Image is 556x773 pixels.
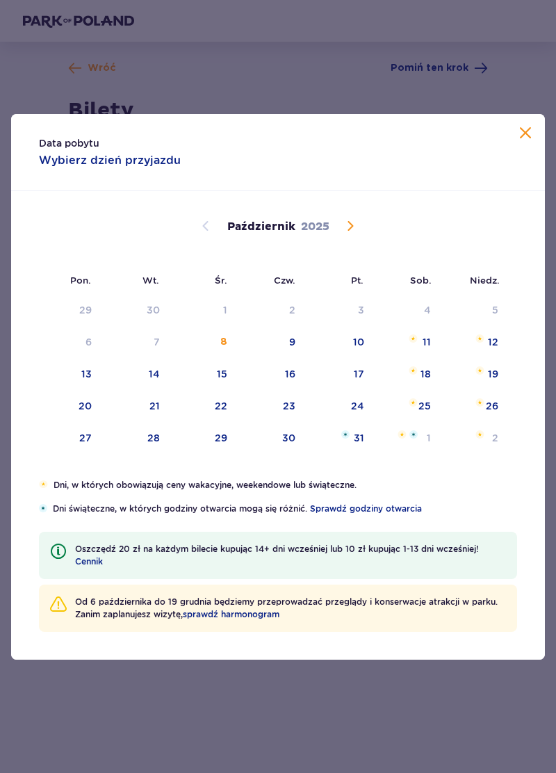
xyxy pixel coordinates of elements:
td: sobota, 1 listopada 2025 [374,423,441,454]
div: 20 [79,399,92,413]
div: 28 [147,431,160,445]
img: Pomarańczowa gwiazdka [398,430,407,439]
a: Cennik [75,555,103,568]
div: 25 [418,399,431,413]
img: Pomarańczowa gwiazdka [475,366,484,375]
div: 21 [149,399,160,413]
td: czwartek, 23 października 2025 [237,391,306,422]
img: Pomarańczowa gwiazdka [475,398,484,407]
div: 2 [492,431,498,445]
p: Dni świąteczne, w których godziny otwarcia mogą się różnić. [53,503,517,515]
div: 19 [488,367,498,381]
td: czwartek, 9 października 2025 [237,327,306,358]
img: Pomarańczowa gwiazdka [409,366,418,375]
div: 13 [81,367,92,381]
div: 27 [79,431,92,445]
td: Data niedostępna. poniedziałek, 6 października 2025 [33,327,101,358]
button: Następny miesiąc [342,218,359,234]
div: 5 [492,303,498,317]
td: środa, 29 października 2025 [170,423,237,454]
div: 14 [149,367,160,381]
td: sobota, 11 października 2025 [374,327,441,358]
div: 10 [353,335,364,349]
td: środa, 22 października 2025 [170,391,237,422]
td: niedziela, 19 października 2025 [441,359,508,390]
p: Oszczędź 20 zł na każdym bilecie kupując 14+ dni wcześniej lub 10 zł kupując 1-13 dni wcześniej! [75,543,506,568]
div: 30 [282,431,295,445]
div: 16 [285,367,295,381]
div: 2 [289,303,295,317]
small: Niedz. [470,275,500,286]
td: wtorek, 21 października 2025 [101,391,170,422]
div: 29 [215,431,227,445]
img: Pomarańczowa gwiazdka [475,334,484,343]
div: 1 [427,431,431,445]
td: poniedziałek, 27 października 2025 [33,423,101,454]
div: 12 [488,335,498,349]
td: Data niedostępna. wtorek, 7 października 2025 [101,327,170,358]
td: sobota, 18 października 2025 [374,359,441,390]
div: 29 [79,303,92,317]
img: Niebieska gwiazdka [409,430,418,439]
div: 11 [423,335,431,349]
div: 3 [358,303,364,317]
small: Sob. [410,275,432,286]
td: czwartek, 16 października 2025 [237,359,306,390]
td: wtorek, 28 października 2025 [101,423,170,454]
td: wtorek, 14 października 2025 [101,359,170,390]
td: środa, 15 października 2025 [170,359,237,390]
div: 31 [354,431,364,445]
td: czwartek, 30 października 2025 [237,423,306,454]
p: Data pobytu [39,136,99,150]
div: 1 [223,303,227,317]
td: Data niedostępna. sobota, 4 października 2025 [374,295,441,326]
div: 9 [289,335,295,349]
small: Wt. [142,275,159,286]
td: niedziela, 26 października 2025 [441,391,508,422]
img: Pomarańczowa gwiazdka [475,430,484,439]
div: 7 [154,335,160,349]
p: Od 6 października do 19 grudnia będziemy przeprowadzać przeglądy i konserwacje atrakcji w parku. ... [75,596,506,621]
a: Sprawdź godziny otwarcia [310,503,422,515]
td: Data niedostępna. niedziela, 5 października 2025 [441,295,508,326]
img: Niebieska gwiazdka [341,430,350,439]
td: Data niedostępna. poniedziałek, 29 września 2025 [33,295,101,326]
a: sprawdź harmonogram [183,608,279,621]
td: poniedziałek, 20 października 2025 [33,391,101,422]
img: Pomarańczowa gwiazdka [39,480,48,489]
td: sobota, 25 października 2025 [374,391,441,422]
div: 8 [220,335,227,349]
div: 6 [85,335,92,349]
td: Data niedostępna. czwartek, 2 października 2025 [237,295,306,326]
button: Poprzedni miesiąc [197,218,214,234]
td: piątek, 10 października 2025 [305,327,374,358]
small: Pon. [70,275,91,286]
small: Śr. [215,275,227,286]
div: 18 [420,367,431,381]
td: Data niedostępna. środa, 8 października 2025 [170,327,237,358]
div: 17 [354,367,364,381]
div: 4 [424,303,431,317]
td: piątek, 17 października 2025 [305,359,374,390]
img: Niebieska gwiazdka [39,504,47,512]
p: Wybierz dzień przyjazdu [39,153,181,168]
div: 23 [283,399,295,413]
div: 26 [486,399,498,413]
td: piątek, 24 października 2025 [305,391,374,422]
td: Data niedostępna. wtorek, 30 września 2025 [101,295,170,326]
td: niedziela, 12 października 2025 [441,327,508,358]
td: piątek, 31 października 2025 [305,423,374,454]
div: 22 [215,399,227,413]
img: Pomarańczowa gwiazdka [409,398,418,407]
img: Pomarańczowa gwiazdka [409,334,418,343]
td: Data niedostępna. środa, 1 października 2025 [170,295,237,326]
p: Dni, w których obowiązują ceny wakacyjne, weekendowe lub świąteczne. [54,479,517,491]
div: 30 [147,303,160,317]
p: Październik [227,219,295,234]
small: Czw. [274,275,295,286]
div: 15 [217,367,227,381]
p: 2025 [301,219,329,234]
